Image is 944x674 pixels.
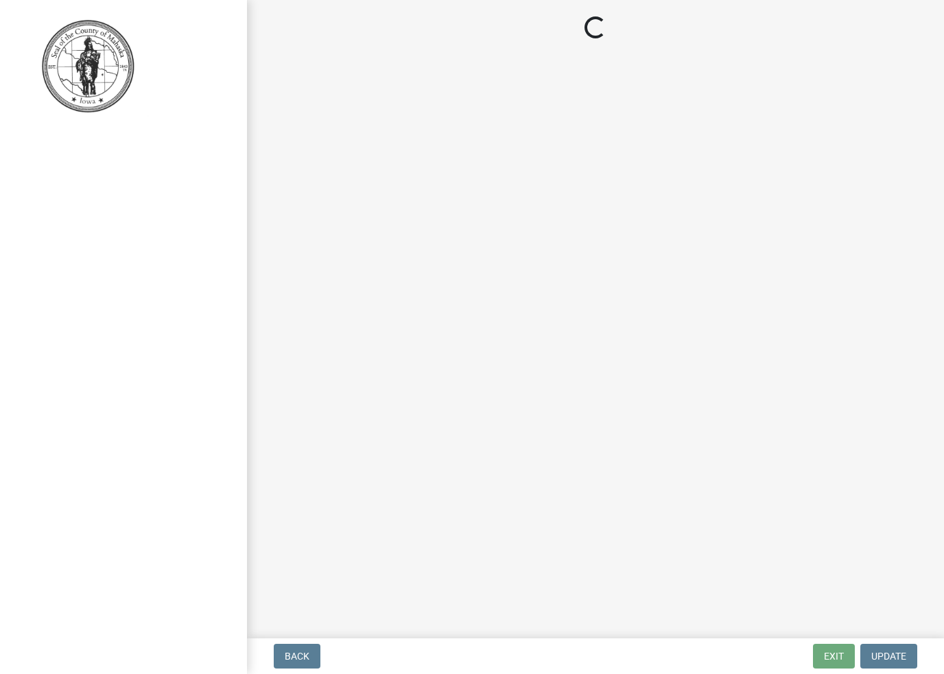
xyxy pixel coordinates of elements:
span: Back [285,651,309,662]
span: Update [871,651,906,662]
button: Exit [813,644,855,669]
button: Update [860,644,917,669]
button: Back [274,644,320,669]
img: Mahaska County, Iowa [27,14,149,117]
